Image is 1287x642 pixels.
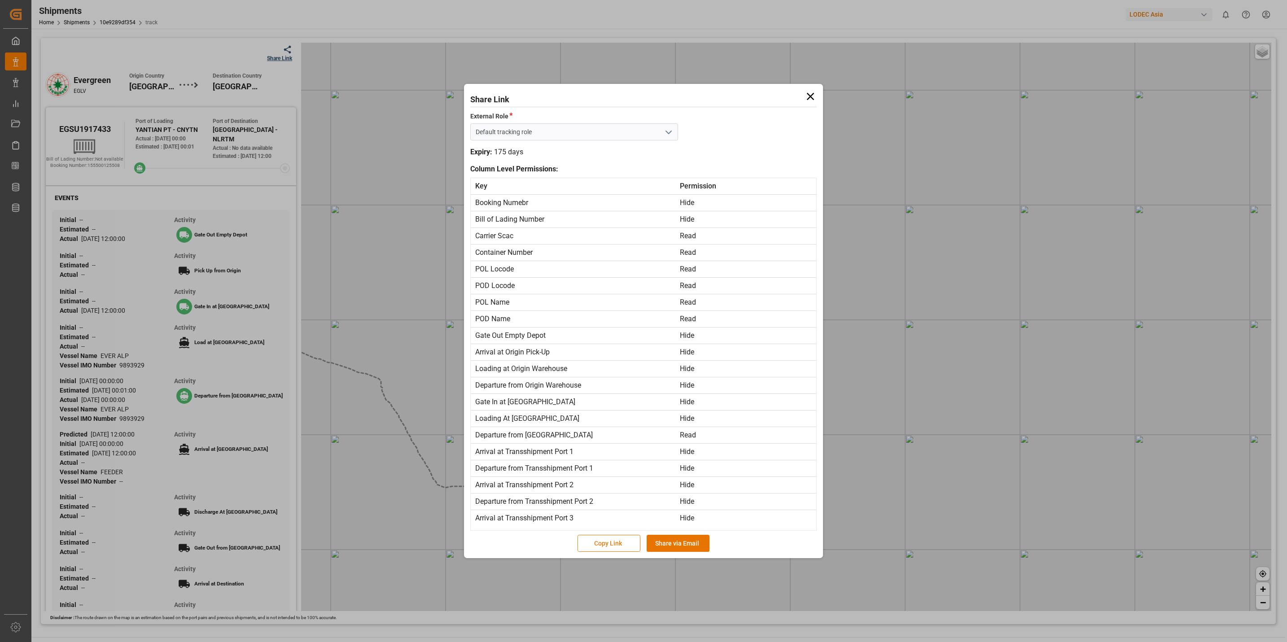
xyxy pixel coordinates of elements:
[475,413,680,424] div: Loading At [GEOGRAPHIC_DATA]
[470,147,492,157] div: Expiry:
[680,463,816,474] div: Hide
[475,231,680,241] div: Carrier Scac
[680,380,816,391] div: Hide
[470,123,678,140] input: Type to search/select
[680,280,816,291] div: Read
[475,314,680,324] div: POD Name
[680,264,816,275] div: Read
[470,110,513,122] label: External Role
[475,280,680,291] div: POD Locode
[475,463,680,474] div: Departure from Transshipment Port 1
[475,181,680,192] div: Key
[680,496,816,507] div: Hide
[475,397,680,407] div: Gate In at [GEOGRAPHIC_DATA]
[680,363,816,374] div: Hide
[475,330,680,341] div: Gate Out Empty Depot
[475,513,680,524] div: Arrival at Transshipment Port 3
[475,247,680,258] div: Container Number
[680,347,816,358] div: Hide
[680,214,816,225] div: Hide
[475,347,680,358] div: Arrival at Origin Pick-Up
[680,480,816,490] div: Hide
[680,297,816,308] div: Read
[578,535,640,552] button: Copy Link
[680,397,816,407] div: Hide
[475,430,680,441] div: Departure from [GEOGRAPHIC_DATA]
[680,513,816,524] div: Hide
[475,264,680,275] div: POL Locode
[475,446,680,457] div: Arrival at Transshipment Port 1
[475,380,680,391] div: Departure from Origin Warehouse
[680,197,816,208] div: Hide
[475,496,680,507] div: Departure from Transshipment Port 2
[475,363,680,374] div: Loading at Origin Warehouse
[680,330,816,341] div: Hide
[475,197,680,208] div: Booking Numebr
[680,430,816,441] div: Read
[680,231,816,241] div: Read
[475,480,680,490] div: Arrival at Transshipment Port 2
[475,297,680,308] div: POL Name
[680,413,816,424] div: Hide
[470,90,817,105] h1: Share Link
[661,125,675,139] button: open menu
[680,247,816,258] div: Read
[680,446,816,457] div: Hide
[647,535,709,552] button: Share via Email
[470,164,558,175] span: Column Level Permissions:
[680,314,816,324] div: Read
[475,214,680,225] div: Bill of Lading Number
[492,147,523,157] div: 175 days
